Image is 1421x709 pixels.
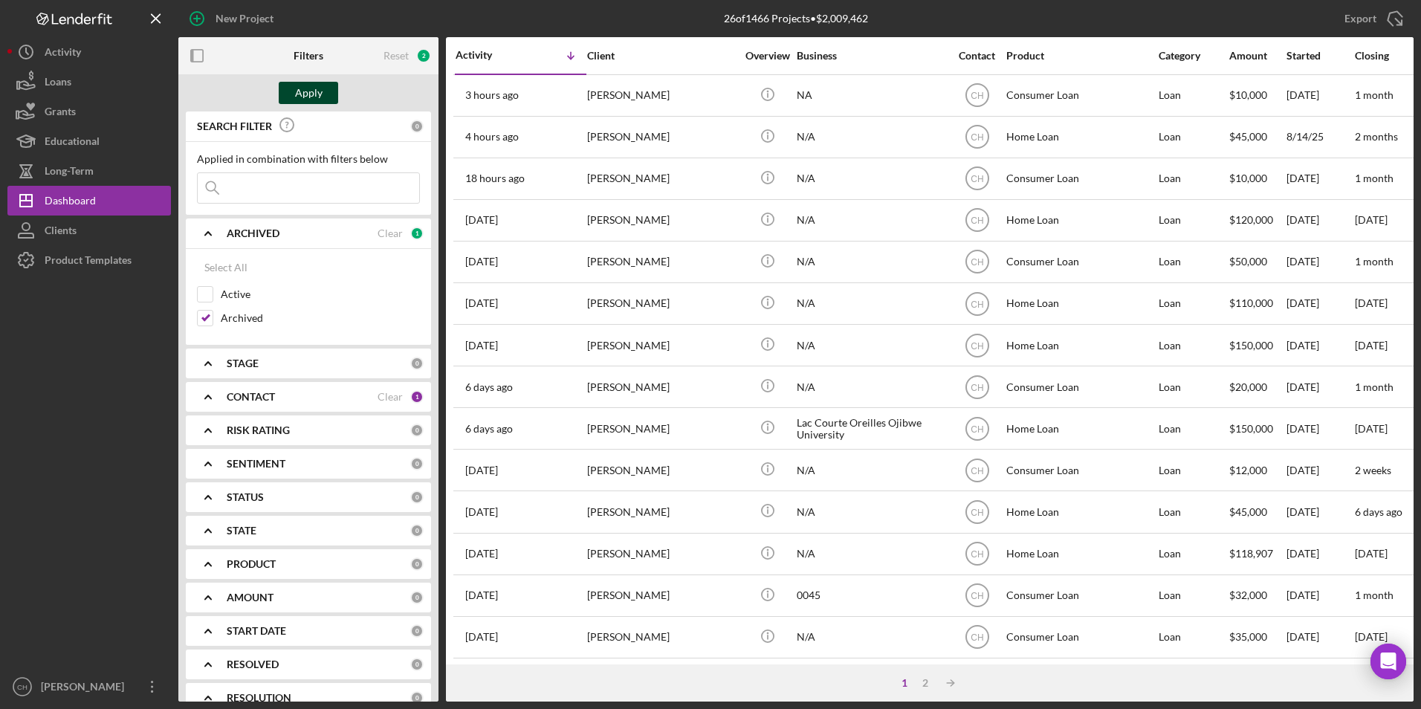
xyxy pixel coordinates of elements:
time: [DATE] [1355,297,1388,309]
div: $118,907 [1229,534,1285,574]
div: Open Intercom Messenger [1370,644,1406,679]
div: $10,000 [1229,76,1285,115]
div: Clear [378,227,403,239]
div: [DATE] [1286,450,1353,490]
div: [PERSON_NAME] [587,409,736,448]
b: AMOUNT [227,592,273,603]
div: [PERSON_NAME] [587,284,736,323]
button: Export [1330,4,1414,33]
a: Long-Term [7,156,171,186]
button: Apply [279,82,338,104]
div: N/A [797,450,945,490]
time: [DATE] [1355,213,1388,226]
div: 0 [410,491,424,504]
div: [PERSON_NAME] [587,117,736,157]
div: [PERSON_NAME] [587,159,736,198]
text: CH [971,591,983,601]
div: Grants [45,97,76,130]
div: Product [1006,50,1155,62]
b: START DATE [227,625,286,637]
div: Activity [456,49,521,61]
div: Apply [295,82,323,104]
button: Activity [7,37,171,67]
div: Applied in combination with filters below [197,153,420,165]
div: Loan [1159,659,1228,699]
div: 0 [410,357,424,370]
div: NA [797,76,945,115]
div: 0 [410,658,424,671]
text: CH [971,132,983,143]
div: [DATE] [1286,576,1353,615]
div: Dashboard [45,186,96,219]
button: CH[PERSON_NAME] [7,672,171,702]
div: 0 [410,591,424,604]
div: Home Loan [1006,534,1155,574]
time: 2025-08-07 15:44 [465,506,498,518]
time: 2 weeks [1355,464,1391,476]
div: Reset [383,50,409,62]
div: Activity [45,37,81,71]
button: Product Templates [7,245,171,275]
button: Loans [7,67,171,97]
div: $45,000 [1229,492,1285,531]
div: N/A [797,367,945,407]
div: Overview [739,50,795,62]
text: CH [971,91,983,101]
b: RISK RATING [227,424,290,436]
time: 2025-08-12 15:10 [465,297,498,309]
div: Select All [204,253,247,282]
time: 2025-08-13 18:35 [465,214,498,226]
time: [DATE] [1355,422,1388,435]
div: Loans [45,67,71,100]
time: 2025-07-29 18:01 [465,631,498,643]
time: 2025-08-14 15:07 [465,131,519,143]
time: [DATE] [1355,547,1388,560]
text: CH [971,340,983,351]
div: 0 [410,624,424,638]
div: Long-Term [45,156,94,190]
div: Educational [45,126,100,160]
div: $10,000 [1229,659,1285,699]
time: 2025-08-14 16:02 [465,89,519,101]
div: Consumer Loan [1006,450,1155,490]
div: N/A [797,242,945,282]
div: Loan [1159,242,1228,282]
div: 0045 [797,576,945,615]
a: Educational [7,126,171,156]
b: PRODUCT [227,558,276,570]
div: [PERSON_NAME] [587,242,736,282]
div: 0 [410,424,424,437]
label: Active [221,287,420,302]
time: 2025-08-07 19:44 [465,464,498,476]
div: 1 [410,227,424,240]
div: 0 [410,120,424,133]
div: Loan [1159,159,1228,198]
button: Grants [7,97,171,126]
div: Export [1344,4,1376,33]
div: $45,000 [1229,117,1285,157]
div: 1 [894,677,915,689]
div: Loan [1159,409,1228,448]
div: [PERSON_NAME] [587,492,736,531]
div: $150,000 [1229,326,1285,365]
div: Loan [1159,201,1228,240]
div: Lac Courte Oreilles Ojibwe University [797,409,945,448]
text: CH [17,683,27,691]
div: [DATE] [1286,76,1353,115]
b: SENTIMENT [227,458,285,470]
div: 1 [410,390,424,404]
text: CH [971,465,983,476]
div: Home Loan [1006,326,1155,365]
text: CH [971,174,983,184]
div: Loan [1159,534,1228,574]
div: Loan [1159,326,1228,365]
text: CH [971,299,983,309]
text: CH [971,382,983,392]
b: STAGE [227,357,259,369]
div: Loan [1159,450,1228,490]
div: Loan [1159,76,1228,115]
div: Consumer Loan [1006,659,1155,699]
div: 0 [410,557,424,571]
b: SEARCH FILTER [197,120,272,132]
